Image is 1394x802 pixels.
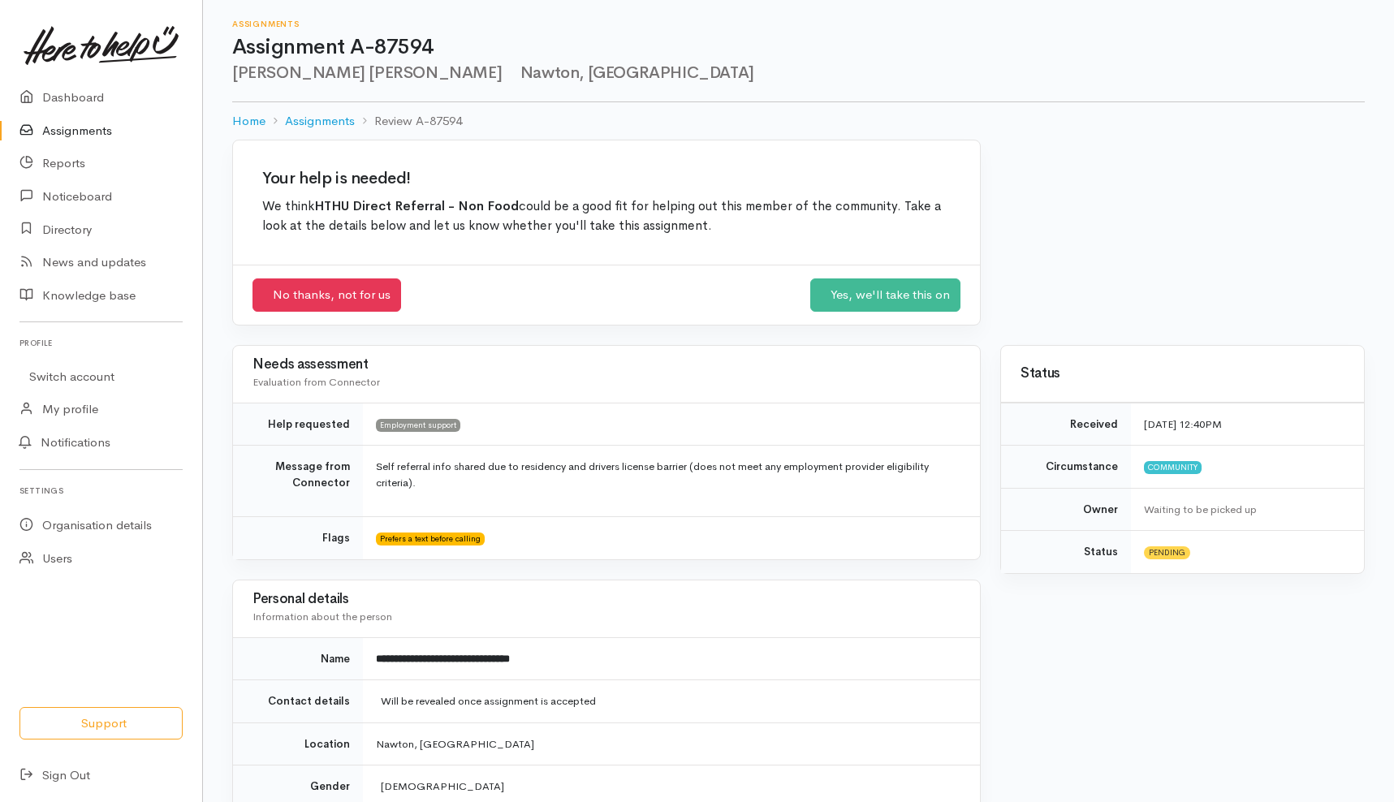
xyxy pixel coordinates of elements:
[1144,461,1202,474] span: Community
[363,680,980,723] td: Will be revealed once assignment is accepted
[1144,417,1222,431] time: [DATE] 12:40PM
[1001,446,1131,489] td: Circumstance
[1144,502,1344,518] div: Waiting to be picked up
[233,637,363,680] td: Name
[19,707,183,740] button: Support
[1001,531,1131,573] td: Status
[363,722,980,765] td: Nawton, [GEOGRAPHIC_DATA]
[252,592,960,607] h3: Personal details
[376,419,460,432] span: Employment support
[232,102,1365,140] nav: breadcrumb
[252,610,392,623] span: Information about the person
[233,517,363,559] td: Flags
[511,63,754,83] span: Nawton, [GEOGRAPHIC_DATA]
[232,64,1365,82] h2: [PERSON_NAME] [PERSON_NAME]
[262,197,951,235] p: We think could be a good fit for helping out this member of the community. Take a look at the det...
[1001,488,1131,531] td: Owner
[376,533,485,545] span: Prefers a text before calling
[810,278,960,312] a: Yes, we'll take this on
[232,19,1365,28] h6: Assignments
[232,36,1365,59] h1: Assignment A-87594
[376,459,960,490] p: Self referral info shared due to residency and drivers license barrier (does not meet any employm...
[233,403,363,446] td: Help requested
[232,112,265,131] a: Home
[262,170,951,188] h2: Your help is needed!
[233,446,363,517] td: Message from Connector
[252,278,401,312] a: No thanks, not for us
[252,375,380,389] span: Evaluation from Connector
[233,722,363,765] td: Location
[252,357,960,373] h3: Needs assessment
[355,112,462,131] li: Review A-87594
[19,332,183,354] h6: Profile
[285,112,355,131] a: Assignments
[19,480,183,502] h6: Settings
[1021,366,1344,382] h3: Status
[233,680,363,723] td: Contact details
[376,779,504,793] span: [DEMOGRAPHIC_DATA]
[314,198,519,214] b: HTHU Direct Referral - Non Food
[1001,403,1131,446] td: Received
[1144,546,1190,559] span: Pending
